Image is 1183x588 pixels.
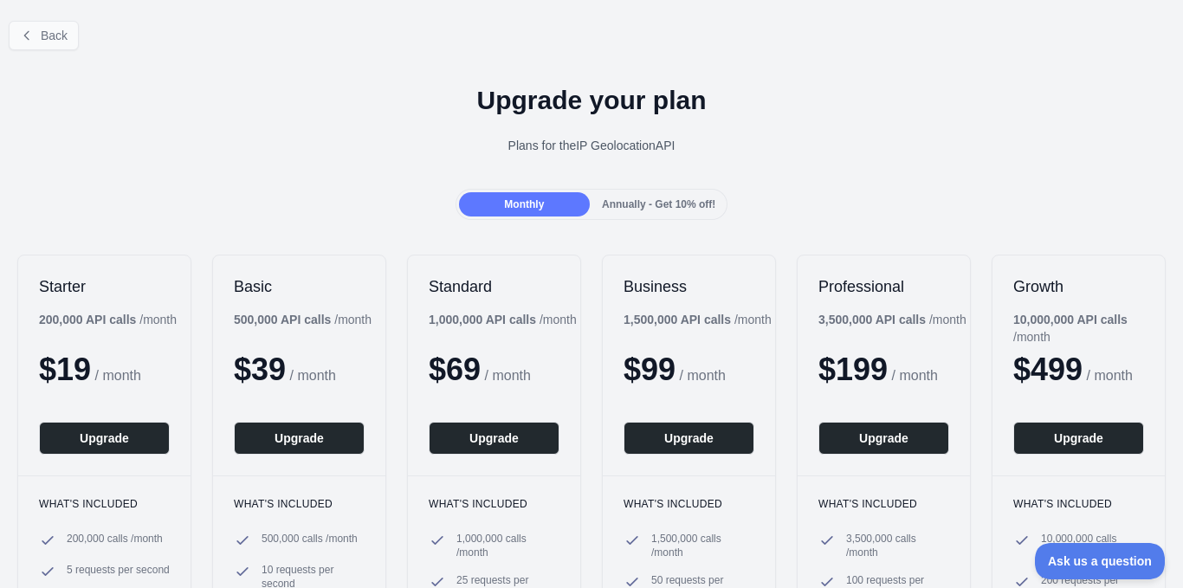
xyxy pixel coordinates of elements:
div: / month [1013,311,1165,346]
div: / month [624,311,772,328]
h2: Growth [1013,276,1144,297]
div: / month [818,311,966,328]
div: / month [429,311,577,328]
h2: Business [624,276,754,297]
span: $ 99 [624,352,676,387]
b: 1,000,000 API calls [429,313,536,326]
span: $ 499 [1013,352,1083,387]
span: $ 199 [818,352,888,387]
b: 10,000,000 API calls [1013,313,1128,326]
b: 1,500,000 API calls [624,313,731,326]
h2: Professional [818,276,949,297]
h2: Standard [429,276,559,297]
b: 3,500,000 API calls [818,313,926,326]
iframe: Toggle Customer Support [1035,543,1166,579]
span: $ 69 [429,352,481,387]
